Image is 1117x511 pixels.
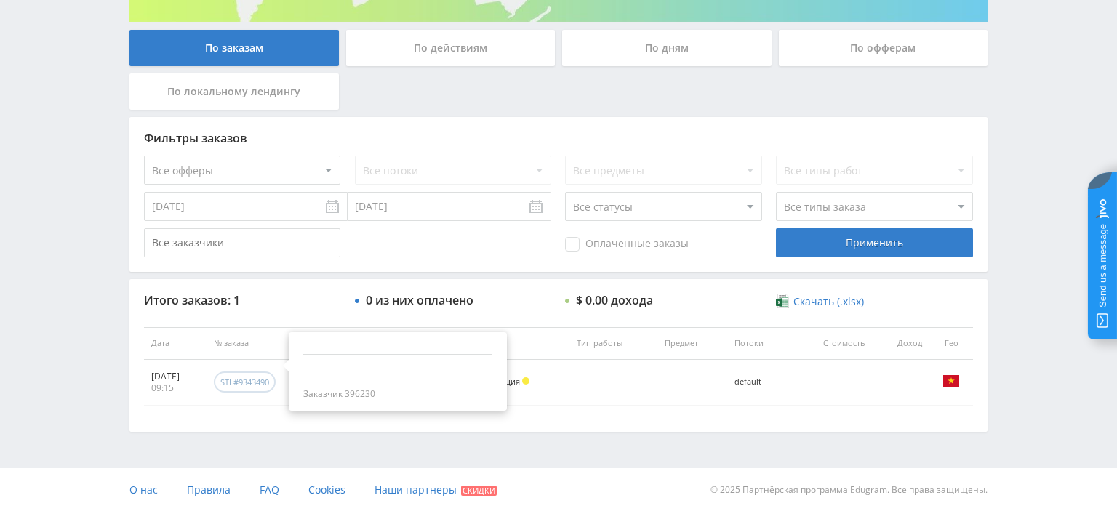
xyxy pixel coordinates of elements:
div: 0 из них оплачено [366,294,473,307]
input: Все заказчики [144,228,340,257]
th: Статус [463,327,570,360]
span: Cookies [308,483,345,496]
img: vnm.png [942,372,960,390]
span: Скидки [461,486,497,496]
th: № заказа [207,327,318,360]
div: По локальному лендингу [129,73,339,110]
th: Гео [929,327,973,360]
a: Скачать (.xlsx) [776,294,863,309]
div: Итого заказов: 1 [144,294,340,307]
span: О нас [129,483,158,496]
th: Тип работы [569,327,657,360]
th: Потоки [727,327,790,360]
span: Наши партнеры [375,483,457,496]
div: По действиям [346,30,556,66]
span: Холд [522,377,529,385]
div: Фильтры заказов [144,132,973,145]
div: По дням [562,30,772,66]
th: Предмет [657,327,727,360]
th: Дата [144,327,207,360]
img: xlsx [776,294,788,308]
div: default [734,377,783,387]
div: 09:15 [151,382,199,394]
div: Применить [776,228,972,257]
div: stl#9343490 [220,377,269,387]
div: $ 0.00 дохода [576,294,653,307]
td: — [872,360,929,406]
th: Доход [872,327,929,360]
div: По офферам [779,30,988,66]
span: FAQ [260,483,279,496]
th: Стоимость [790,327,872,360]
th: Тип заказа [318,327,463,360]
td: — [790,360,872,406]
span: Правила [187,483,231,496]
div: Заказчик 396230 [303,388,492,400]
div: [DATE] [151,371,199,382]
span: Скачать (.xlsx) [793,296,864,307]
div: По заказам [129,30,339,66]
span: Оплаченные заказы [565,237,689,252]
